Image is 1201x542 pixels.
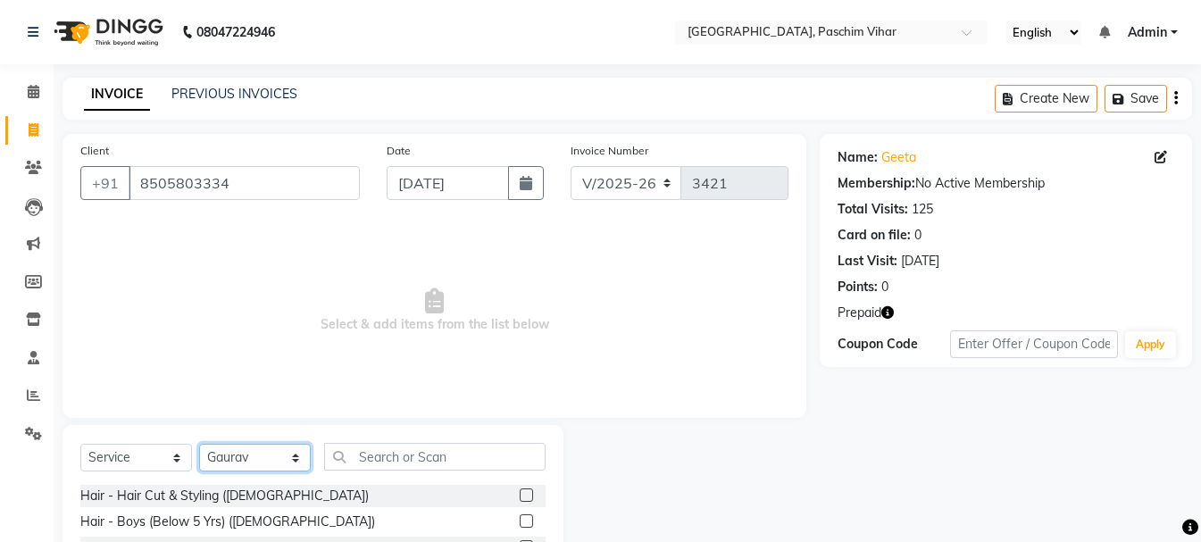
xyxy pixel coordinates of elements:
div: Name: [838,148,878,167]
button: +91 [80,166,130,200]
button: Create New [995,85,1097,113]
div: Last Visit: [838,252,897,271]
span: Prepaid [838,304,881,322]
div: Coupon Code [838,335,950,354]
input: Search by Name/Mobile/Email/Code [129,166,360,200]
input: Search or Scan [324,443,546,471]
button: Apply [1125,331,1176,358]
label: Client [80,143,109,159]
div: 125 [912,200,933,219]
span: Admin [1128,23,1167,42]
input: Enter Offer / Coupon Code [950,330,1118,358]
img: logo [46,7,168,57]
label: Date [387,143,411,159]
a: INVOICE [84,79,150,111]
div: Membership: [838,174,915,193]
div: No Active Membership [838,174,1174,193]
b: 08047224946 [196,7,275,57]
div: Hair - Boys (Below 5 Yrs) ([DEMOGRAPHIC_DATA]) [80,513,375,531]
div: 0 [914,226,922,245]
span: Select & add items from the list below [80,221,788,400]
a: Geeta [881,148,916,167]
button: Save [1105,85,1167,113]
div: 0 [881,278,888,296]
div: Card on file: [838,226,911,245]
a: PREVIOUS INVOICES [171,86,297,102]
div: Points: [838,278,878,296]
div: Hair - Hair Cut & Styling ([DEMOGRAPHIC_DATA]) [80,487,369,505]
div: Total Visits: [838,200,908,219]
div: [DATE] [901,252,939,271]
label: Invoice Number [571,143,648,159]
